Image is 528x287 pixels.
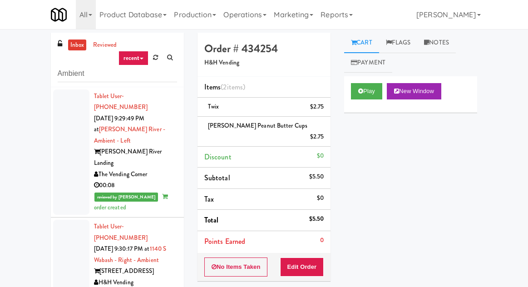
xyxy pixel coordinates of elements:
[94,125,165,145] a: [PERSON_NAME] River - Ambient - Left
[204,257,268,277] button: No Items Taken
[94,266,177,277] div: [STREET_ADDRESS]
[94,114,145,134] span: [DATE] 9:29:49 PM at
[94,180,177,191] div: 00:08
[309,171,324,183] div: $5.50
[320,235,324,246] div: 0
[310,131,324,143] div: $2.75
[344,33,379,53] a: Cart
[94,244,150,253] span: [DATE] 9:30:17 PM at
[94,193,158,202] span: reviewed by [PERSON_NAME]
[317,193,324,204] div: $0
[51,87,184,218] li: Tablet User· [PHONE_NUMBER][DATE] 9:29:49 PM at[PERSON_NAME] River - Ambient - Left[PERSON_NAME] ...
[208,121,307,130] span: [PERSON_NAME] Peanut Butter Cups
[204,215,219,225] span: Total
[94,222,148,242] a: Tablet User· [PHONE_NUMBER]
[387,83,441,99] button: New Window
[379,33,418,53] a: Flags
[94,222,148,242] span: · [PHONE_NUMBER]
[204,59,324,66] h5: H&H Vending
[94,92,148,112] a: Tablet User· [PHONE_NUMBER]
[280,257,324,277] button: Edit Order
[204,173,230,183] span: Subtotal
[204,236,245,247] span: Points Earned
[208,102,219,111] span: Twix
[417,33,456,53] a: Notes
[118,51,148,65] a: recent
[94,146,177,168] div: [PERSON_NAME] River Landing
[51,7,67,23] img: Micromart
[310,101,324,113] div: $2.75
[221,82,245,92] span: (2 )
[351,83,382,99] button: Play
[204,82,245,92] span: Items
[58,65,177,82] input: Search vision orders
[309,213,324,225] div: $5.50
[68,40,87,51] a: inbox
[227,82,243,92] ng-pluralize: items
[204,152,232,162] span: Discount
[94,169,177,180] div: The Vending Corner
[94,244,167,264] a: 1140 S Wabash - Right - Ambient
[204,194,214,204] span: Tax
[204,43,324,54] h4: Order # 434254
[317,150,324,162] div: $0
[91,40,119,51] a: reviewed
[344,53,392,73] a: Payment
